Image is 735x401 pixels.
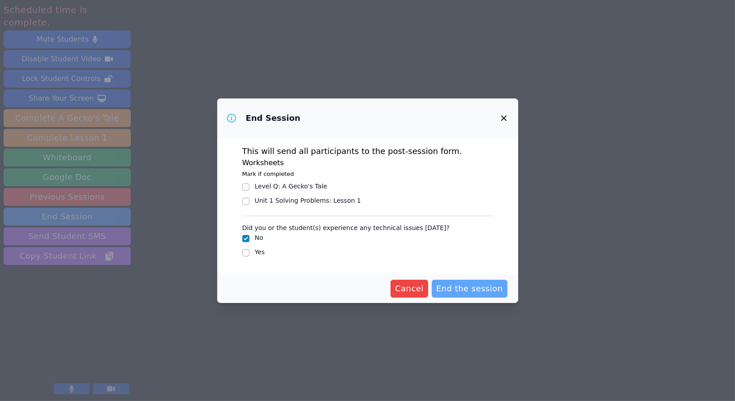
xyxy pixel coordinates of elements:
[255,234,263,241] label: No
[255,196,361,205] div: Unit 1 Solving Problems : Lesson 1
[436,282,503,295] span: End the session
[242,171,294,177] small: Mark if completed
[432,280,507,298] button: End the session
[255,248,265,256] label: Yes
[395,282,424,295] span: Cancel
[255,182,327,191] div: Level Q : A Gecko's Tale
[242,220,450,233] legend: Did you or the student(s) experience any technical issues [DATE]?
[242,145,493,158] p: This will send all participants to the post-session form.
[246,113,301,124] h3: End Session
[242,158,493,168] h3: Worksheets
[391,280,428,298] button: Cancel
